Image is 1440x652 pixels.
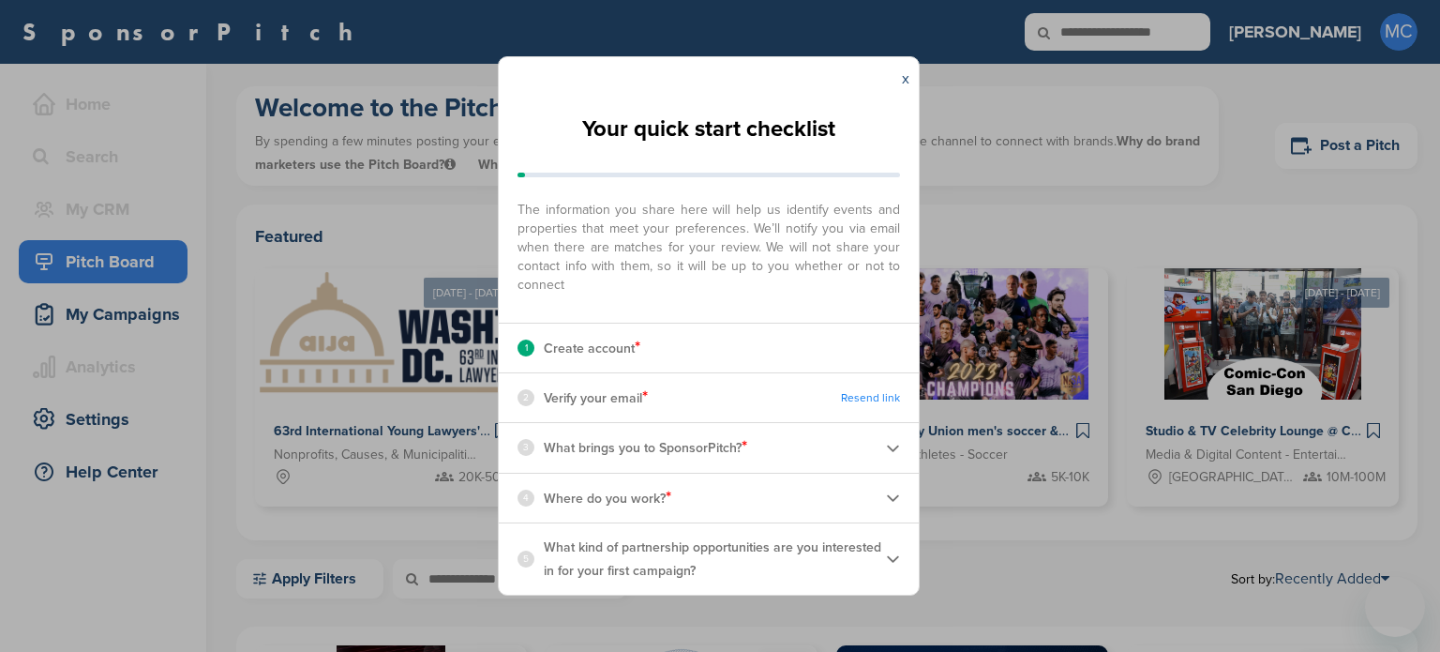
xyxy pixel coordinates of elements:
p: Where do you work? [544,486,671,510]
iframe: Button to launch messaging window [1365,577,1425,637]
p: Verify your email [544,386,648,410]
p: What brings you to SponsorPitch? [544,435,747,460]
p: What kind of partnership opportunities are you interested in for your first campaign? [544,536,886,583]
span: The information you share here will help us identify events and properties that meet your prefere... [517,191,900,295]
div: 4 [517,490,534,507]
div: 1 [517,340,534,356]
div: 5 [517,551,534,568]
a: x [902,69,909,88]
p: Create account [544,336,640,360]
div: 3 [517,439,534,456]
img: Checklist arrow 2 [886,491,900,505]
h2: Your quick start checklist [582,109,835,150]
div: 2 [517,389,534,406]
a: Resend link [841,391,900,405]
img: Checklist arrow 2 [886,441,900,455]
img: Checklist arrow 2 [886,552,900,566]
